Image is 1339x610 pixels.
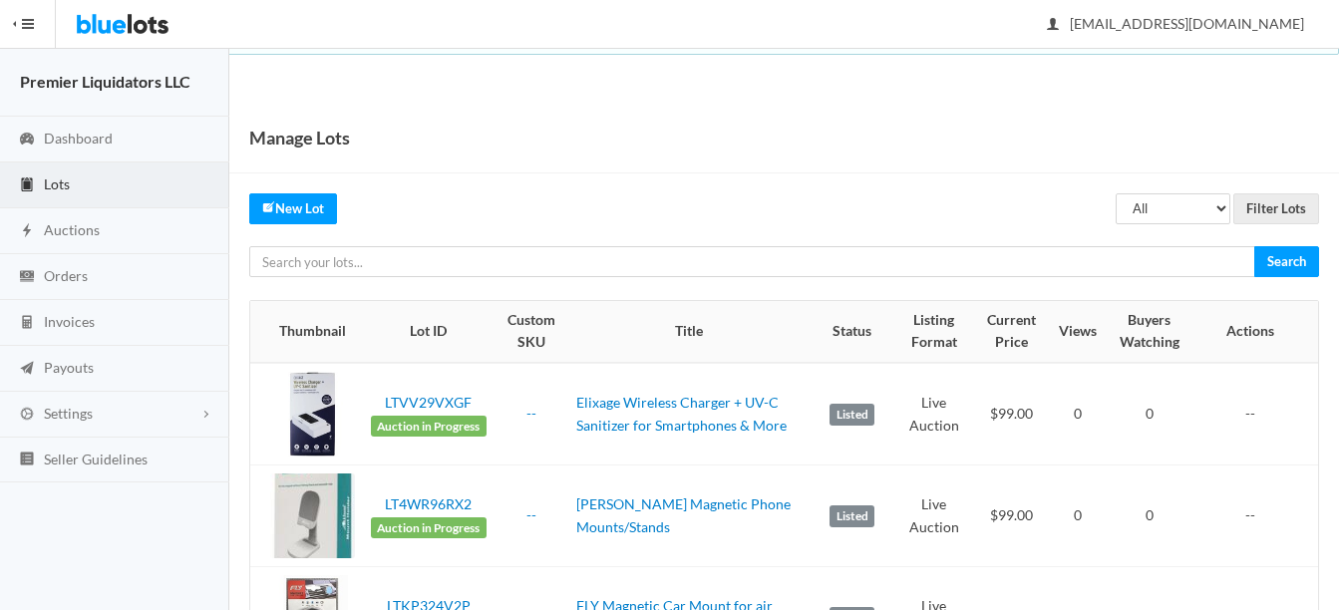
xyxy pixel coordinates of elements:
[371,517,487,539] span: Auction in Progress
[17,131,37,150] ion-icon: speedometer
[1105,301,1194,363] th: Buyers Watching
[526,506,536,523] a: --
[385,394,472,411] a: LTVV29VXGF
[20,72,190,91] strong: Premier Liquidators LLC
[973,363,1051,465] td: $99.00
[44,221,100,238] span: Auctions
[249,246,1255,277] input: Search your lots...
[895,301,973,363] th: Listing Format
[44,175,70,192] span: Lots
[17,176,37,195] ion-icon: clipboard
[44,451,148,467] span: Seller Guidelines
[830,404,874,426] label: Listed
[526,405,536,422] a: --
[1051,363,1105,465] td: 0
[44,359,94,376] span: Payouts
[895,363,973,465] td: Live Auction
[576,495,791,535] a: [PERSON_NAME] Magnetic Phone Mounts/Stands
[17,406,37,425] ion-icon: cog
[1051,465,1105,567] td: 0
[44,130,113,147] span: Dashboard
[973,301,1051,363] th: Current Price
[1048,15,1304,32] span: [EMAIL_ADDRESS][DOMAIN_NAME]
[810,301,895,363] th: Status
[830,505,874,527] label: Listed
[363,301,495,363] th: Lot ID
[1051,301,1105,363] th: Views
[385,495,472,512] a: LT4WR96RX2
[371,416,487,438] span: Auction in Progress
[1194,301,1318,363] th: Actions
[1194,363,1318,465] td: --
[249,123,350,152] h1: Manage Lots
[249,193,337,224] a: createNew Lot
[44,267,88,284] span: Orders
[1105,465,1194,567] td: 0
[1194,465,1318,567] td: --
[262,200,275,213] ion-icon: create
[568,301,810,363] th: Title
[576,394,787,434] a: Elixage Wireless Charger + UV-C Sanitizer for Smartphones & More
[17,314,37,333] ion-icon: calculator
[17,222,37,241] ion-icon: flash
[1254,246,1319,277] input: Search
[17,268,37,287] ion-icon: cash
[44,313,95,330] span: Invoices
[1043,16,1063,35] ion-icon: person
[17,360,37,379] ion-icon: paper plane
[1105,363,1194,465] td: 0
[1233,193,1319,224] input: Filter Lots
[17,451,37,469] ion-icon: list box
[250,301,363,363] th: Thumbnail
[495,301,568,363] th: Custom SKU
[973,465,1051,567] td: $99.00
[895,465,973,567] td: Live Auction
[44,405,93,422] span: Settings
